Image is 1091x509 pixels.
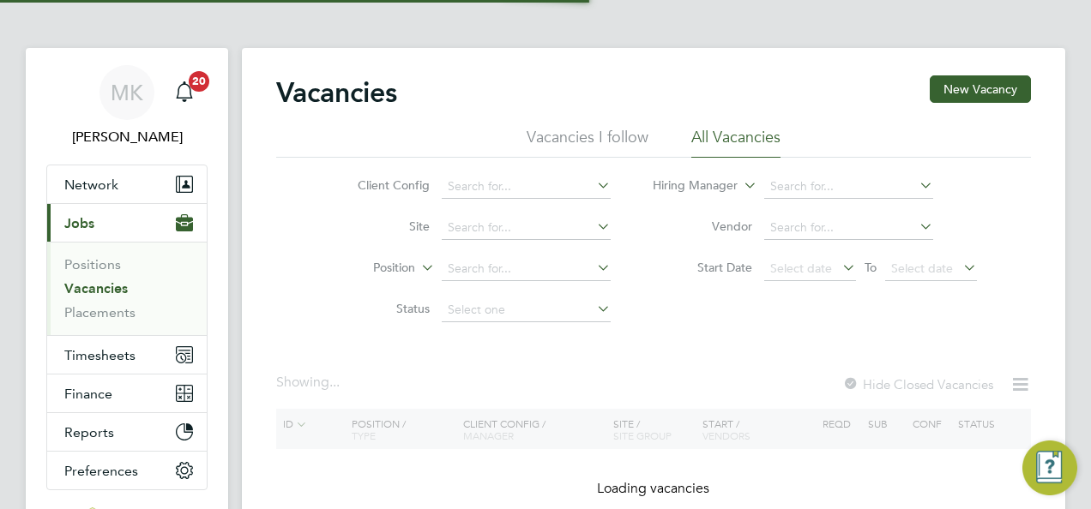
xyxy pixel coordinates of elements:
[276,374,343,392] div: Showing
[47,165,207,203] button: Network
[111,81,143,104] span: MK
[64,424,114,440] span: Reports
[654,260,752,275] label: Start Date
[891,260,953,276] span: Select date
[654,219,752,234] label: Vendor
[47,242,207,335] div: Jobs
[331,219,430,234] label: Site
[442,175,611,199] input: Search for...
[167,65,202,120] a: 20
[331,301,430,316] label: Status
[276,75,397,110] h2: Vacancies
[64,215,94,231] span: Jobs
[442,216,611,240] input: Search for...
[764,175,933,199] input: Search for...
[329,374,340,391] span: ...
[64,304,136,320] a: Placements
[691,127,781,158] li: All Vacancies
[331,177,430,193] label: Client Config
[316,260,415,277] label: Position
[46,127,208,147] span: Megan Knowles
[47,204,207,242] button: Jobs
[930,75,1031,103] button: New Vacancy
[770,260,832,276] span: Select date
[64,347,136,363] span: Timesheets
[639,177,738,195] label: Hiring Manager
[1022,440,1077,495] button: Engage Resource Center
[47,336,207,374] button: Timesheets
[64,177,118,193] span: Network
[47,413,207,451] button: Reports
[442,257,611,281] input: Search for...
[46,65,208,147] a: MK[PERSON_NAME]
[47,374,207,412] button: Finance
[527,127,648,158] li: Vacancies I follow
[859,256,882,278] span: To
[64,463,138,479] span: Preferences
[764,216,933,240] input: Search for...
[189,71,209,92] span: 20
[64,256,121,272] a: Positions
[442,298,611,322] input: Select one
[842,376,993,392] label: Hide Closed Vacancies
[64,280,128,296] a: Vacancies
[47,452,207,489] button: Preferences
[64,386,112,402] span: Finance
